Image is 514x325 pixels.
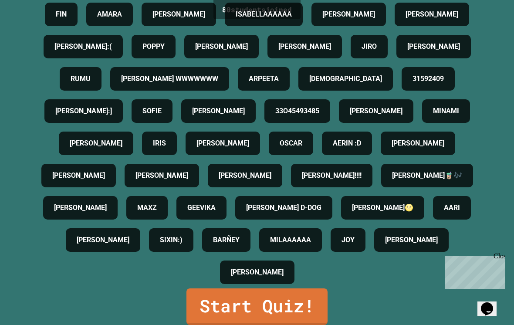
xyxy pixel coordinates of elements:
h4: AARI [444,203,460,213]
h4: [PERSON_NAME] [406,9,458,20]
h4: [PERSON_NAME] D-DOG [246,203,321,213]
h4: MAXZ [137,203,157,213]
h4: [PERSON_NAME] [152,9,205,20]
h4: [PERSON_NAME] WWWWWWW [121,74,218,84]
h4: [PERSON_NAME] [196,138,249,149]
h4: OSCAR [280,138,302,149]
h4: [PERSON_NAME]!!!! [302,170,362,181]
h4: IRIS [153,138,166,149]
h4: [PERSON_NAME]:( [54,41,112,52]
h4: [PERSON_NAME]🌝 [352,203,413,213]
h4: 33O45493485 [275,106,319,116]
h4: [PERSON_NAME] [54,203,107,213]
h4: AERIN :D [333,138,361,149]
h4: [PERSON_NAME] [135,170,188,181]
h4: [PERSON_NAME] [52,170,105,181]
h4: [PERSON_NAME] [219,170,271,181]
h4: SOFIE [142,106,162,116]
h4: [PERSON_NAME] [70,138,122,149]
h4: JOY [342,235,355,245]
h4: RUMU [71,74,91,84]
h4: GEEVIKA [187,203,216,213]
h4: MILAAAAAA [270,235,311,245]
h4: [PERSON_NAME] [77,235,129,245]
h4: [PERSON_NAME] [192,106,245,116]
h4: POPPY [142,41,165,52]
h4: [PERSON_NAME] [322,9,375,20]
h4: [PERSON_NAME] [350,106,402,116]
h4: ARPEETA [249,74,279,84]
h4: JIRO [362,41,377,52]
iframe: chat widget [477,290,505,316]
h4: 31592409 [413,74,444,84]
h4: BARÑEY [213,235,240,245]
h4: [PERSON_NAME] [392,138,444,149]
h4: FIN [56,9,67,20]
h4: MINAMI [433,106,459,116]
h4: [PERSON_NAME]:] [55,106,112,116]
h4: [PERSON_NAME] [278,41,331,52]
h4: [PERSON_NAME] [407,41,460,52]
a: Start Quiz! [186,288,328,325]
h4: [PERSON_NAME]🧋🎶 [392,170,462,181]
h4: ISABELLAAAAAA [236,9,292,20]
iframe: chat widget [442,252,505,289]
h4: [PERSON_NAME] [195,41,248,52]
h4: [PERSON_NAME] [231,267,284,278]
h4: SIXIN:) [160,235,183,245]
div: Chat with us now!Close [3,3,60,55]
h4: [PERSON_NAME] [385,235,438,245]
h4: AMARA [97,9,122,20]
h4: [DEMOGRAPHIC_DATA] [309,74,382,84]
